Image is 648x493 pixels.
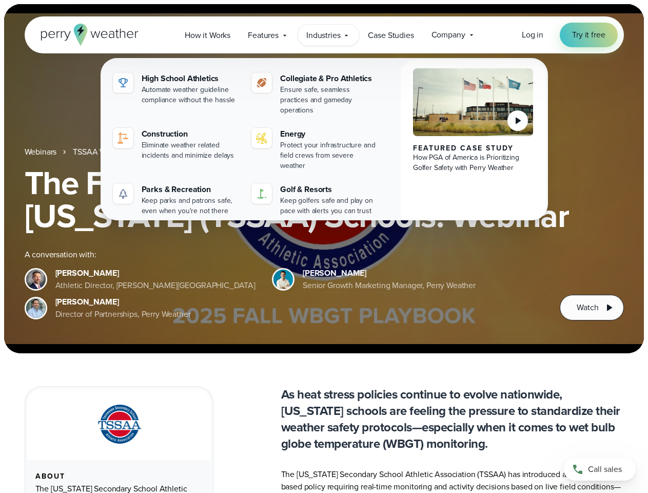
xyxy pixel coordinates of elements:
div: [PERSON_NAME] [55,267,256,279]
a: High School Athletics Automate weather guideline compliance without the hassle [109,68,244,109]
div: Athletic Director, [PERSON_NAME][GEOGRAPHIC_DATA] [55,279,256,292]
div: About [35,472,203,481]
div: Director of Partnerships, Perry Weather [55,308,191,320]
img: construction perry weather [117,132,129,144]
img: Jeff Wood [26,298,46,318]
p: As heat stress policies continue to evolve nationwide, [US_STATE] schools are feeling the pressur... [281,386,624,452]
div: Golf & Resorts [280,183,378,196]
div: [PERSON_NAME] [303,267,476,279]
span: Watch [577,301,598,314]
div: Construction [142,128,240,140]
div: Energy [280,128,378,140]
a: Parks & Recreation Keep parks and patrons safe, even when you're not there [109,179,244,220]
div: Automate weather guideline compliance without the hassle [142,85,240,105]
a: Call sales [564,458,636,481]
a: Collegiate & Pro Athletics Ensure safe, seamless practices and gameday operations [247,68,382,120]
a: Webinars [25,146,57,158]
a: construction perry weather Construction Eliminate weather related incidents and minimize delays [109,124,244,165]
nav: Breadcrumb [25,146,624,158]
span: Industries [306,29,340,42]
img: PGA of America, Frisco Campus [413,68,534,136]
a: Case Studies [359,25,422,46]
a: How it Works [176,25,239,46]
a: Try it free [560,23,617,47]
img: Brian Wyatt [26,270,46,289]
span: Case Studies [368,29,414,42]
span: Features [248,29,279,42]
img: golf-iconV2.svg [256,187,268,200]
span: How it Works [185,29,230,42]
a: Golf & Resorts Keep golfers safe and play on pace with alerts you can trust [247,179,382,220]
a: Log in [522,29,543,41]
button: Watch [560,295,623,320]
span: Call sales [588,463,622,476]
div: Keep golfers safe and play on pace with alerts you can trust [280,196,378,216]
div: Ensure safe, seamless practices and gameday operations [280,85,378,116]
span: Try it free [572,29,605,41]
a: Energy Protect your infrastructure and field crews from severe weather [247,124,382,175]
img: Spencer Patton, Perry Weather [273,270,293,289]
span: Company [431,29,465,41]
div: High School Athletics [142,72,240,85]
img: proathletics-icon@2x-1.svg [256,77,268,89]
div: Featured Case Study [413,144,534,153]
img: highschool-icon.svg [117,77,129,89]
img: TSSAA-Tennessee-Secondary-School-Athletic-Association.svg [85,401,153,448]
div: Collegiate & Pro Athletics [280,72,378,85]
img: energy-icon@2x-1.svg [256,132,268,144]
div: Eliminate weather related incidents and minimize delays [142,140,240,161]
div: [PERSON_NAME] [55,296,191,308]
a: PGA of America, Frisco Campus Featured Case Study How PGA of America is Prioritizing Golfer Safet... [401,60,546,229]
div: Parks & Recreation [142,183,240,196]
div: Protect your infrastructure and field crews from severe weather [280,140,378,171]
div: Keep parks and patrons safe, even when you're not there [142,196,240,216]
a: TSSAA WBGT Fall Playbook [73,146,170,158]
div: Senior Growth Marketing Manager, Perry Weather [303,279,476,292]
h1: The Fall WBGT Playbook for [US_STATE] (TSSAA) Schools: Webinar [25,166,624,232]
div: How PGA of America is Prioritizing Golfer Safety with Perry Weather [413,153,534,173]
img: parks-icon-grey.svg [117,187,129,200]
div: A conversation with: [25,249,544,261]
